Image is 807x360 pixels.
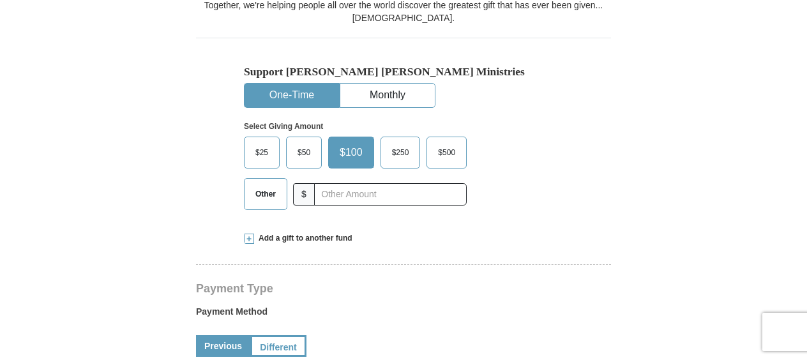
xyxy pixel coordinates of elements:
span: $25 [249,143,275,162]
a: Different [250,335,306,357]
span: $100 [333,143,369,162]
strong: Select Giving Amount [244,122,323,131]
span: $250 [386,143,416,162]
h4: Payment Type [196,283,611,294]
label: Payment Method [196,305,611,324]
span: Other [249,184,282,204]
input: Other Amount [314,183,467,206]
span: $ [293,183,315,206]
button: Monthly [340,84,435,107]
span: Add a gift to another fund [254,233,352,244]
a: Previous [196,335,250,357]
h5: Support [PERSON_NAME] [PERSON_NAME] Ministries [244,65,563,79]
button: One-Time [245,84,339,107]
span: $50 [291,143,317,162]
span: $500 [432,143,462,162]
